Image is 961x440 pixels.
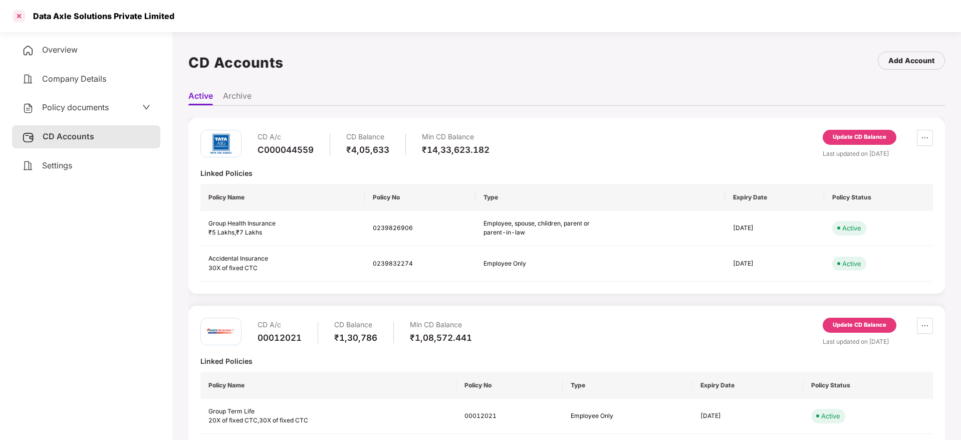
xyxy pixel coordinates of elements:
img: svg+xml;base64,PHN2ZyB4bWxucz0iaHR0cDovL3d3dy53My5vcmcvMjAwMC9zdmciIHdpZHRoPSIyNCIgaGVpZ2h0PSIyNC... [22,160,34,172]
button: ellipsis [917,130,933,146]
span: Company Details [42,74,106,84]
div: Data Axle Solutions Private Limited [27,11,174,21]
div: Min CD Balance [422,130,490,144]
th: Expiry Date [692,372,803,399]
div: CD A/c [258,130,314,144]
span: ellipsis [917,322,932,330]
img: svg+xml;base64,PHN2ZyB4bWxucz0iaHR0cDovL3d3dy53My5vcmcvMjAwMC9zdmciIHdpZHRoPSIyNCIgaGVpZ2h0PSIyNC... [22,102,34,114]
img: tatag.png [206,129,236,159]
div: ₹1,08,572.441 [410,332,472,343]
div: Linked Policies [200,356,933,366]
span: CD Accounts [43,131,94,141]
td: 00012021 [456,399,563,434]
td: 0239826906 [365,211,475,247]
div: Add Account [888,55,934,66]
th: Policy Name [200,372,456,399]
span: ₹5 Lakhs , [208,229,236,236]
th: Type [475,184,725,211]
th: Policy Name [200,184,365,211]
div: Last updated on [DATE] [823,149,933,158]
div: CD Balance [334,318,377,332]
div: Min CD Balance [410,318,472,332]
th: Policy No [365,184,475,211]
span: 30X of fixed CTC [259,416,308,424]
div: Active [842,223,861,233]
div: ₹14,33,623.182 [422,144,490,155]
div: Group Health Insurance [208,219,357,229]
th: Policy Status [803,372,933,399]
span: ₹7 Lakhs [236,229,262,236]
span: Settings [42,160,72,170]
div: ₹1,30,786 [334,332,377,343]
div: 00012021 [258,332,302,343]
span: 30X of fixed CTC [208,264,258,272]
img: svg+xml;base64,PHN2ZyB3aWR0aD0iMjUiIGhlaWdodD0iMjQiIHZpZXdCb3g9IjAgMCAyNSAyNCIgZmlsbD0ibm9uZSIgeG... [22,131,35,143]
div: Linked Policies [200,168,933,178]
td: [DATE] [725,211,824,247]
div: CD A/c [258,318,302,332]
span: 20X of fixed CTC , [208,416,259,424]
span: ellipsis [917,134,932,142]
div: Group Term Life [208,407,448,416]
img: svg+xml;base64,PHN2ZyB4bWxucz0iaHR0cDovL3d3dy53My5vcmcvMjAwMC9zdmciIHdpZHRoPSIyNCIgaGVpZ2h0PSIyNC... [22,73,34,85]
li: Active [188,91,213,105]
div: Employee Only [571,411,681,421]
td: 0239832274 [365,246,475,282]
img: iciciprud.png [206,316,236,346]
button: ellipsis [917,318,933,334]
div: Update CD Balance [833,133,886,142]
h1: CD Accounts [188,52,284,74]
div: Update CD Balance [833,321,886,330]
img: svg+xml;base64,PHN2ZyB4bWxucz0iaHR0cDovL3d3dy53My5vcmcvMjAwMC9zdmciIHdpZHRoPSIyNCIgaGVpZ2h0PSIyNC... [22,45,34,57]
th: Policy Status [824,184,933,211]
th: Type [563,372,692,399]
span: Policy documents [42,102,109,112]
div: Active [842,259,861,269]
li: Archive [223,91,252,105]
td: [DATE] [725,246,824,282]
span: down [142,103,150,111]
div: Accidental Insurance [208,254,357,264]
div: Employee Only [484,259,594,269]
td: [DATE] [692,399,803,434]
div: C000044559 [258,144,314,155]
div: Employee, spouse, children, parent or parent-in-law [484,219,594,238]
div: ₹4,05,633 [346,144,389,155]
th: Expiry Date [725,184,824,211]
span: Overview [42,45,78,55]
div: Last updated on [DATE] [823,337,933,346]
th: Policy No [456,372,563,399]
div: CD Balance [346,130,389,144]
div: Active [821,411,840,421]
